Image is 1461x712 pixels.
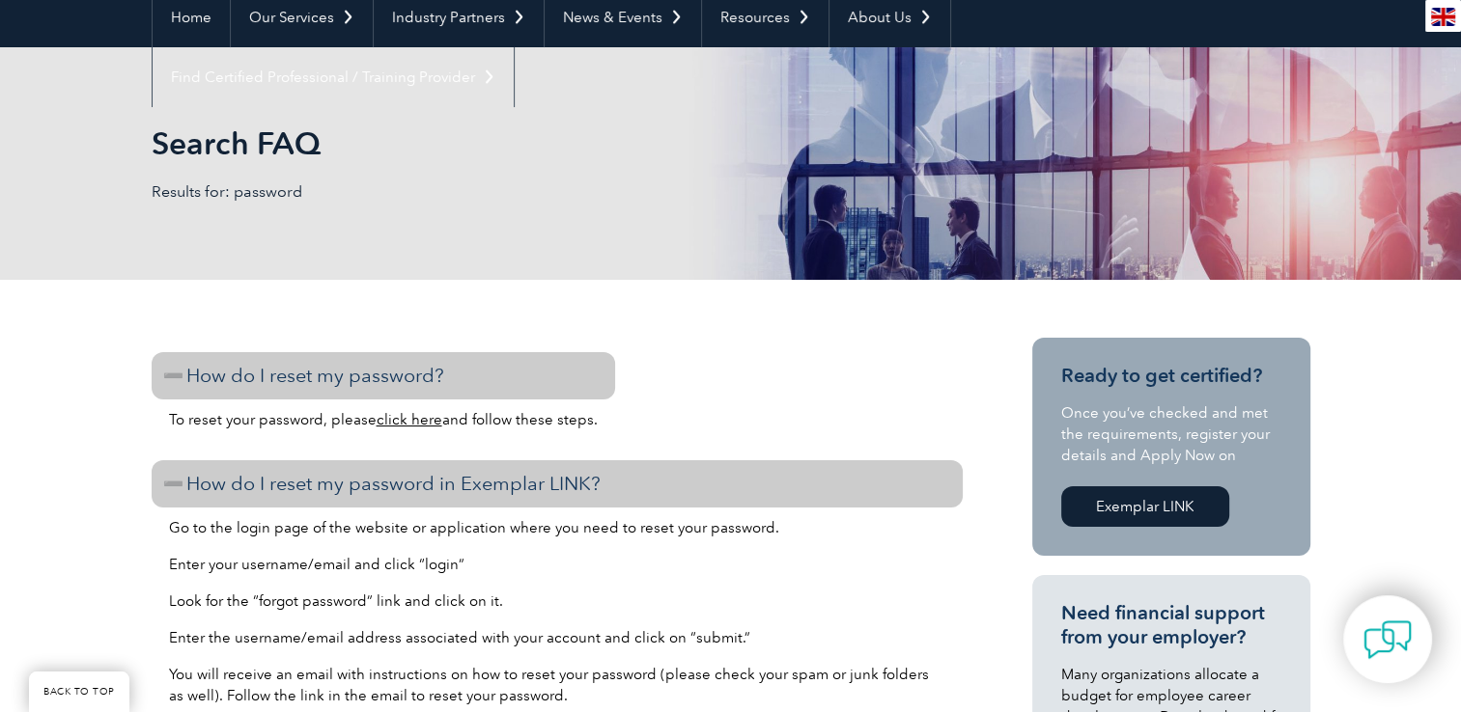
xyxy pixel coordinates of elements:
p: To reset your password, please and follow these steps. [169,409,598,430]
img: en [1431,8,1455,26]
p: You will receive an email with instructions on how to reset your password (please check your spam... [169,664,945,706]
p: Results for: password [152,181,731,203]
h3: Ready to get certified? [1061,364,1281,388]
a: BACK TO TOP [29,671,129,712]
h3: Need financial support from your employer? [1061,601,1281,649]
h3: How do I reset my password in Exemplar LINK? [152,460,963,507]
a: Find Certified Professional / Training Provider [153,47,514,107]
a: click here [377,411,442,428]
p: Once you’ve checked and met the requirements, register your details and Apply Now on [1061,402,1281,466]
img: contact-chat.png [1363,616,1412,664]
h3: How do I reset my password? [152,352,615,399]
h1: Search FAQ [152,124,893,162]
a: Exemplar LINK [1061,486,1229,527]
p: Go to the login page of the website or application where you need to reset your password. [169,517,945,538]
p: Look for the “forgot password” link and click on it. [169,590,945,612]
p: Enter your username/email and click “login” [169,554,945,575]
p: Enter the username/email address associated with your account and click on “submit.” [169,627,945,648]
